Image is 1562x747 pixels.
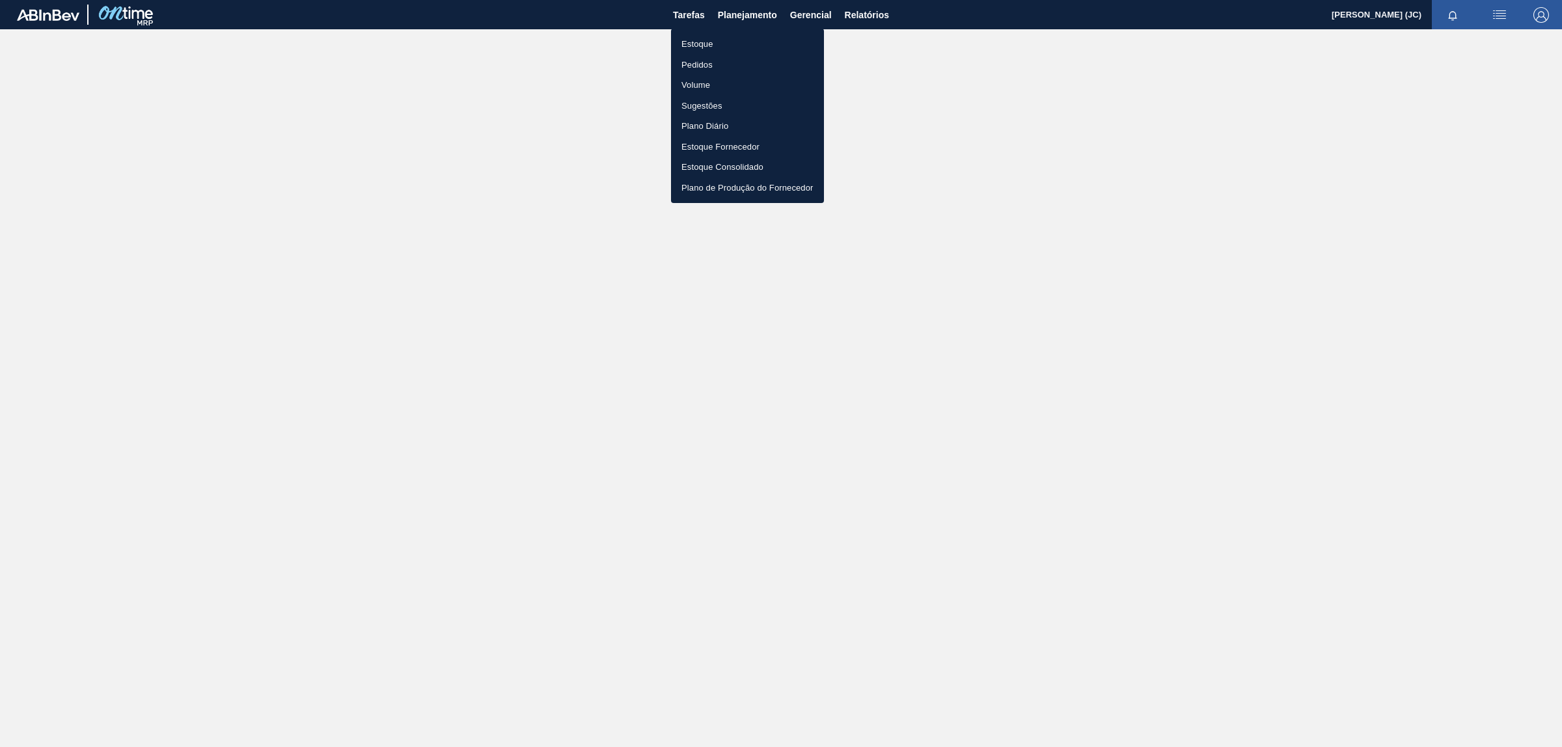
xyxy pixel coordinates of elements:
a: Estoque [671,34,824,55]
a: Estoque Fornecedor [671,137,824,157]
a: Estoque Consolidado [671,157,824,178]
a: Sugestões [671,96,824,116]
a: Plano de Produção do Fornecedor [671,178,824,198]
a: Plano Diário [671,116,824,137]
a: Volume [671,75,824,96]
a: Pedidos [671,55,824,75]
